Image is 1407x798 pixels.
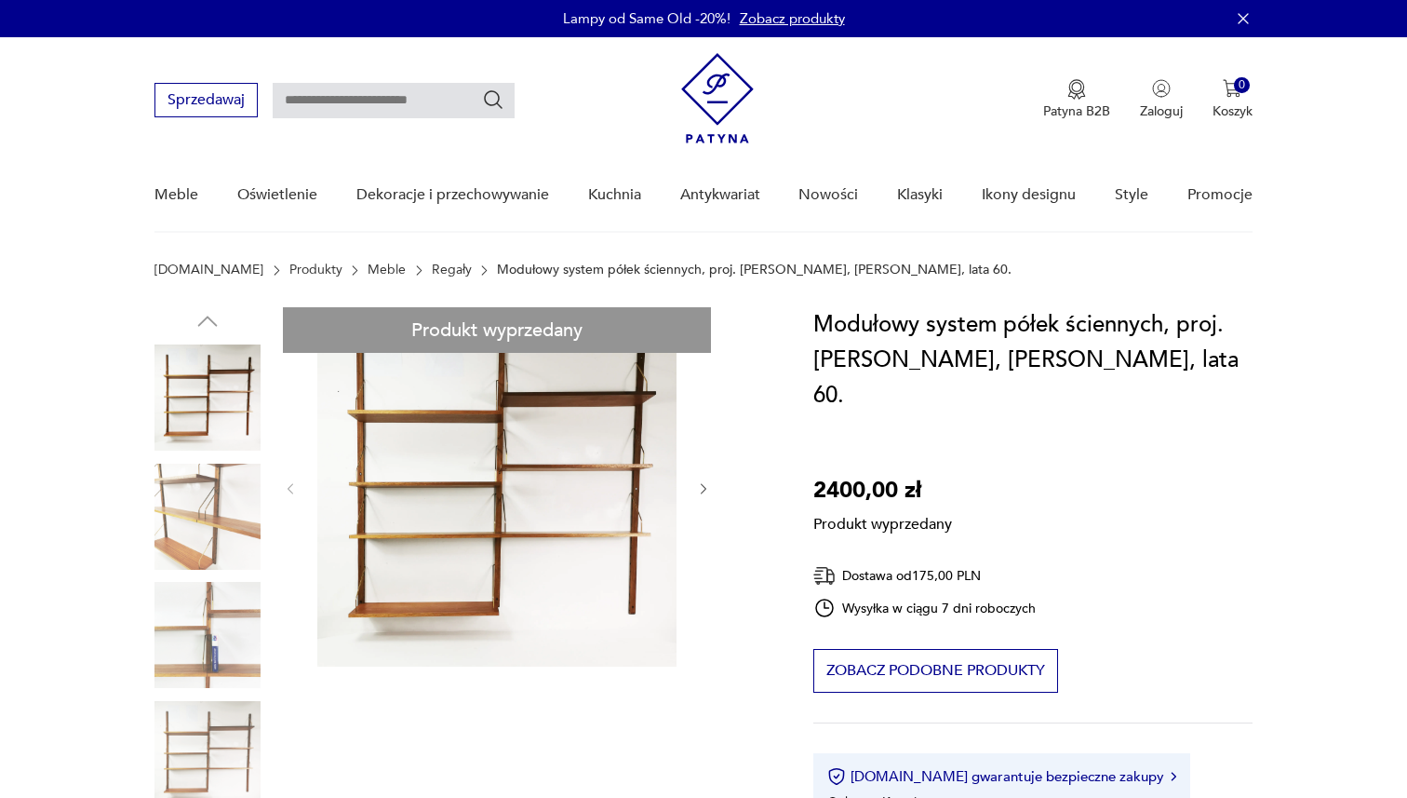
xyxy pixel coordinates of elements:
button: Patyna B2B [1043,79,1110,120]
a: Produkty [289,263,342,277]
img: Patyna - sklep z meblami i dekoracjami vintage [681,53,754,143]
a: Sprzedawaj [154,95,258,108]
a: Antykwariat [680,159,760,231]
button: Szukaj [482,88,504,111]
a: Meble [368,263,406,277]
p: Produkt wyprzedany [813,508,952,534]
a: Meble [154,159,198,231]
a: Nowości [798,159,858,231]
button: Sprzedawaj [154,83,258,117]
img: Ikona certyfikatu [827,767,846,786]
a: [DOMAIN_NAME] [154,263,263,277]
div: 0 [1234,77,1250,93]
p: Zaloguj [1140,102,1183,120]
a: Klasyki [897,159,943,231]
p: Lampy od Same Old -20%! [563,9,730,28]
button: [DOMAIN_NAME] gwarantuje bezpieczne zakupy [827,767,1176,786]
a: Regały [432,263,472,277]
button: 0Koszyk [1213,79,1253,120]
a: Style [1115,159,1148,231]
p: Koszyk [1213,102,1253,120]
img: Ikonka użytkownika [1152,79,1171,98]
div: Dostawa od 175,00 PLN [813,564,1037,588]
button: Zobacz podobne produkty [813,649,1058,693]
img: Ikona medalu [1067,79,1086,100]
a: Ikony designu [982,159,1076,231]
img: Ikona strzałki w prawo [1171,772,1176,781]
img: Ikona dostawy [813,564,836,588]
div: Wysyłka w ciągu 7 dni roboczych [813,597,1037,619]
a: Dekoracje i przechowywanie [356,159,549,231]
button: Zaloguj [1140,79,1183,120]
a: Oświetlenie [237,159,317,231]
p: 2400,00 zł [813,473,952,508]
p: Patyna B2B [1043,102,1110,120]
img: Ikona koszyka [1223,79,1241,98]
a: Ikona medaluPatyna B2B [1043,79,1110,120]
p: Modułowy system półek ściennych, proj. [PERSON_NAME], [PERSON_NAME], lata 60. [497,263,1012,277]
h1: Modułowy system półek ściennych, proj. [PERSON_NAME], [PERSON_NAME], lata 60. [813,307,1253,413]
a: Zobacz produkty [740,9,845,28]
a: Kuchnia [588,159,641,231]
a: Promocje [1187,159,1253,231]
